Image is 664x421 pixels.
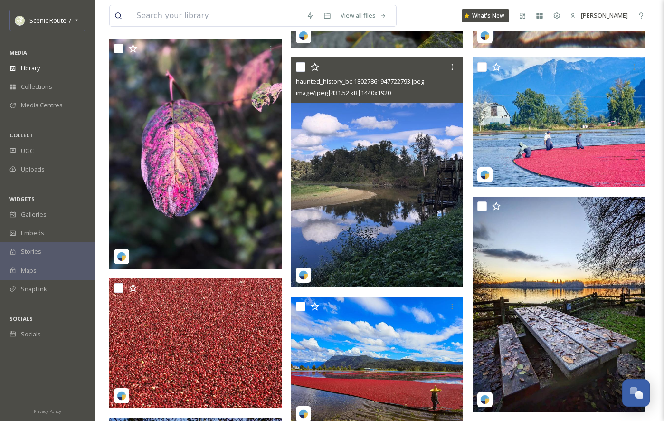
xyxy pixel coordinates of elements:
span: image/jpeg | 431.52 kB | 1440 x 1920 [296,88,391,97]
img: snapsea-logo.png [480,31,490,40]
span: Media Centres [21,101,63,110]
span: Socials [21,330,41,339]
img: ds.natureshots-18069169592209905.jpeg [109,278,282,408]
span: Stories [21,247,41,256]
span: Library [21,64,40,73]
span: WIDGETS [9,195,35,202]
button: Open Chat [622,379,650,407]
span: COLLECT [9,132,34,139]
span: SOCIALS [9,315,33,322]
img: snapsea-logo.png [117,252,126,261]
a: What's New [462,9,509,22]
span: MEDIA [9,49,27,56]
img: SnapSea%20Square%20Logo.png [15,16,25,25]
img: snapsea-logo.png [117,391,126,401]
span: Embeds [21,229,44,238]
img: haunted_history_bc-18101352685615562.jpeg [109,39,282,269]
a: [PERSON_NAME] [565,6,633,25]
span: Uploads [21,165,45,174]
span: SnapLink [21,285,47,294]
img: haunted_history_bc-18027861947722793.jpeg [291,57,464,287]
a: View all files [336,6,391,25]
span: Galleries [21,210,47,219]
img: snapsea-logo.png [299,31,308,40]
img: snapsea-logo.png [299,409,308,419]
img: snapsea-logo.png [480,395,490,404]
img: snapsea-logo.png [299,270,308,280]
span: haunted_history_bc-18027861947722793.jpeg [296,77,424,86]
a: Privacy Policy [34,405,61,416]
span: Collections [21,82,52,91]
img: snapsea-logo.png [480,170,490,180]
input: Search your library [132,5,302,26]
img: 8track_go_go-18367553461141656.heic [473,197,645,412]
span: Privacy Policy [34,408,61,414]
span: Scenic Route 7 [29,16,71,25]
span: [PERSON_NAME] [581,11,628,19]
span: Maps [21,266,37,275]
img: ds.natureshots-17874810177329717.jpeg [473,57,645,187]
span: UGC [21,146,34,155]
